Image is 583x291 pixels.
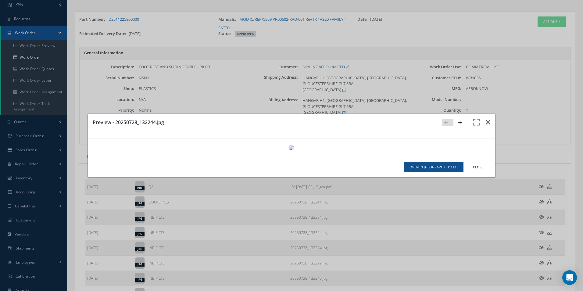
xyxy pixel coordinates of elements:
img: asset [289,145,294,150]
h3: Preview - 20250728_132244.jpg [93,119,437,126]
a: Go Next [456,119,467,126]
button: Open in [GEOGRAPHIC_DATA] [404,162,463,173]
button: Close [466,162,490,173]
div: Open Intercom Messenger [562,270,577,285]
